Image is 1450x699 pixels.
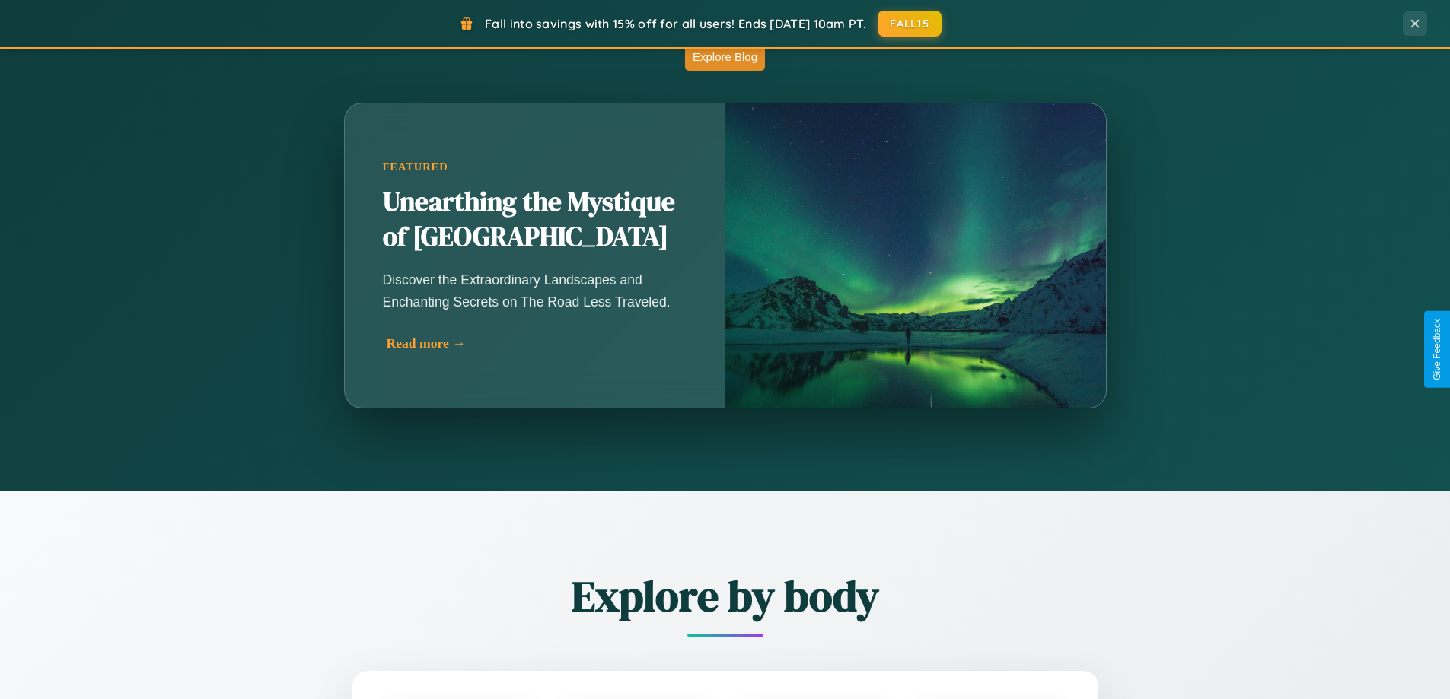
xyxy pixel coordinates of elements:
[878,11,942,37] button: FALL15
[269,567,1182,625] h2: Explore by body
[485,16,866,31] span: Fall into savings with 15% off for all users! Ends [DATE] 10am PT.
[383,269,687,312] p: Discover the Extraordinary Landscapes and Enchanting Secrets on The Road Less Traveled.
[685,43,765,71] button: Explore Blog
[387,335,691,351] div: Read more →
[1432,319,1442,380] div: Give Feedback
[383,185,687,255] h2: Unearthing the Mystique of [GEOGRAPHIC_DATA]
[383,160,687,173] div: Featured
